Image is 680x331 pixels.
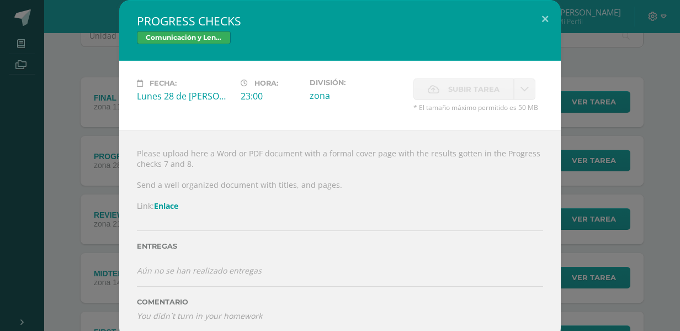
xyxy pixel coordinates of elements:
span: Subir tarea [448,79,500,99]
div: 23:00 [241,90,301,102]
label: La fecha de entrega ha expirado [413,78,514,100]
div: zona [310,90,405,102]
span: * El tamaño máximo permitido es 50 MB [413,103,543,112]
i: Aún no se han realizado entregas [137,265,262,276]
div: Lunes 28 de [PERSON_NAME] [137,90,232,102]
a: Enlace [154,201,178,211]
label: Comentario [137,298,543,306]
a: La fecha de entrega ha expirado [514,78,535,100]
label: División: [310,78,405,87]
label: Entregas [137,242,543,250]
span: Comunicación y Lenguaje L3 (Inglés) 5 [137,31,231,44]
h2: PROGRESS CHECKS [137,13,543,29]
span: Hora: [254,79,278,87]
i: You didn`t turn in your homework [137,311,262,321]
span: Fecha: [150,79,177,87]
